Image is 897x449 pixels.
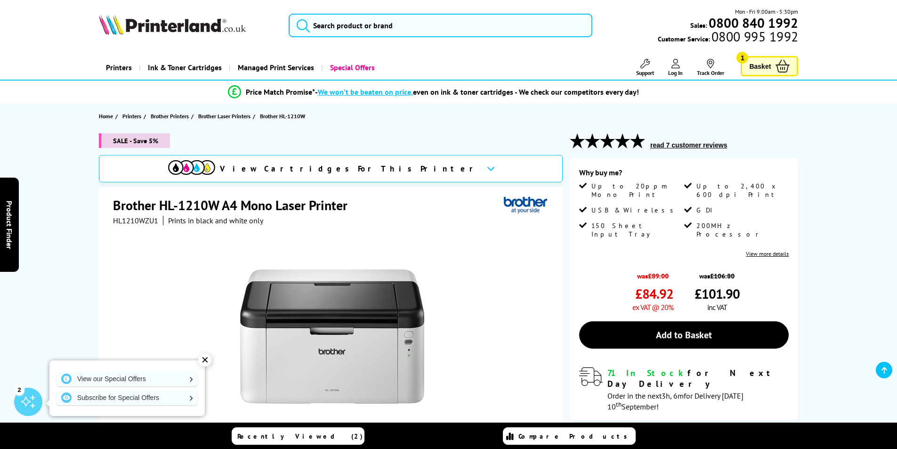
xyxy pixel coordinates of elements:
span: Printers [122,111,141,121]
span: Sales: [690,21,707,30]
span: was [632,267,673,280]
a: Brother Printers [151,111,191,121]
span: 200MHz Processor [696,221,787,238]
a: View our Special Offers [57,371,198,386]
a: View more details [746,250,789,257]
span: Customer Service: [658,32,798,43]
span: Compare Products [518,432,632,441]
span: 150 Sheet Input Tray [591,221,682,238]
span: Order in the next for Delivery [DATE] 10 September! [607,391,743,411]
span: Mon - Fri 9:00am - 5:30pm [735,7,798,16]
li: modal_Promise [77,84,791,100]
span: USB & Wireless [591,206,679,214]
i: Prints in black and white only [168,216,263,225]
span: Brother Printers [151,111,189,121]
span: 0800 995 1992 [710,32,798,41]
a: Brother Laser Printers [198,111,253,121]
span: Product Finder [5,200,14,249]
span: HL1210WZU1 [113,216,158,225]
span: Brother HL-1210W [260,111,305,121]
span: 3h, 6m [662,391,684,400]
strike: £106.80 [710,271,735,280]
a: Track Order [697,59,724,76]
div: - even on ink & toner cartridges - We check our competitors every day! [315,87,639,97]
span: inc VAT [707,302,727,312]
img: Brother HL-1210W [240,244,424,429]
div: modal_delivery [579,367,789,411]
div: for Next Day Delivery [607,367,789,389]
div: ✕ [198,353,211,367]
a: Basket 1 [741,56,798,76]
span: Price Match Promise* [246,87,315,97]
img: cmyk-icon.svg [168,160,215,175]
span: Ink & Toner Cartridges [148,56,222,80]
a: Recently Viewed (2) [232,427,364,445]
a: Managed Print Services [229,56,321,80]
a: Printerland Logo [99,14,277,37]
span: 1 [736,52,748,64]
span: was [695,267,740,280]
span: Up to 20ppm Mono Print [591,182,682,199]
div: 2 [14,384,24,395]
img: Printerland Logo [99,14,246,35]
span: ex VAT @ 20% [632,302,673,312]
span: Basket [749,60,771,73]
a: Brother HL-1210W [260,111,307,121]
a: Special Offers [321,56,382,80]
span: Home [99,111,113,121]
img: Brother [504,196,547,214]
span: GDI [696,206,713,214]
span: SALE - Save 5% [99,133,170,148]
b: 0800 840 1992 [709,14,798,32]
a: Support [636,59,654,76]
span: 71 In Stock [607,367,687,378]
a: Printers [122,111,144,121]
strike: £89.00 [648,271,669,280]
span: View Cartridges For This Printer [220,163,479,174]
a: Ink & Toner Cartridges [139,56,229,80]
a: 0800 840 1992 [707,18,798,27]
span: Log In [668,69,683,76]
a: Log In [668,59,683,76]
span: Recently Viewed (2) [237,432,363,441]
div: Why buy me? [579,168,789,182]
span: Support [636,69,654,76]
button: read 7 customer reviews [647,141,730,149]
a: Printers [99,56,139,80]
a: Compare Products [503,427,636,445]
sup: th [616,400,622,408]
input: Search product or brand [289,14,592,37]
a: Subscribe for Special Offers [57,390,198,405]
a: Add to Basket [579,321,789,349]
span: £101.90 [695,285,740,302]
span: We won’t be beaten on price, [318,87,413,97]
span: Brother Laser Printers [198,111,251,121]
span: Up to 2,400 x 600 dpi Print [696,182,787,199]
span: £84.92 [635,285,673,302]
h1: Brother HL-1210W A4 Mono Laser Printer [113,196,357,214]
a: Home [99,111,115,121]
